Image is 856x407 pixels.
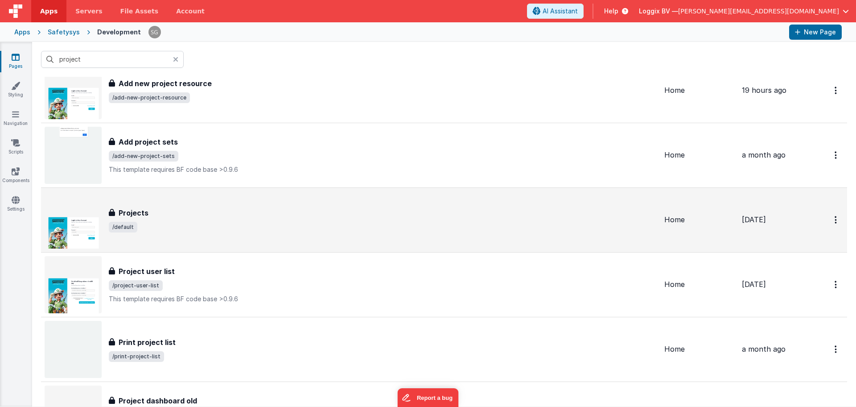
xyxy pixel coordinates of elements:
[639,7,678,16] span: Loggix BV —
[109,351,164,362] span: /print-project-list
[109,151,178,162] span: /add-new-project-sets
[119,395,197,406] h3: Project dashboard old
[742,280,766,289] span: [DATE]
[119,137,178,147] h3: Add project sets
[148,26,161,38] img: 385c22c1e7ebf23f884cbf6fb2c72b80
[664,215,735,225] div: Home
[639,7,849,16] button: Loggix BV — [PERSON_NAME][EMAIL_ADDRESS][DOMAIN_NAME]
[48,28,80,37] div: Safetysys
[789,25,842,40] button: New Page
[742,345,786,353] span: a month ago
[109,295,657,303] p: This template requires BF code base >0.9.6
[664,150,735,160] div: Home
[664,344,735,354] div: Home
[742,86,786,95] span: 19 hours ago
[41,51,184,68] input: Search pages, id's ...
[742,215,766,224] span: [DATE]
[109,222,137,233] span: /default
[109,92,190,103] span: /add-new-project-resource
[75,7,102,16] span: Servers
[742,150,786,159] span: a month ago
[109,280,163,291] span: /project-user-list
[398,388,459,407] iframe: Marker.io feedback button
[678,7,839,16] span: [PERSON_NAME][EMAIL_ADDRESS][DOMAIN_NAME]
[604,7,618,16] span: Help
[119,208,148,218] h3: Projects
[120,7,159,16] span: File Assets
[109,165,657,174] p: This template requires BF code base >0.9.6
[119,266,175,277] h3: Project user list
[829,146,844,164] button: Options
[829,211,844,229] button: Options
[664,279,735,290] div: Home
[829,275,844,294] button: Options
[829,81,844,100] button: Options
[14,28,30,37] div: Apps
[543,7,578,16] span: AI Assistant
[527,4,584,19] button: AI Assistant
[119,337,176,348] h3: Print project list
[829,340,844,358] button: Options
[119,78,212,89] h3: Add new project resource
[40,7,58,16] span: Apps
[664,85,735,96] div: Home
[97,28,141,37] div: Development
